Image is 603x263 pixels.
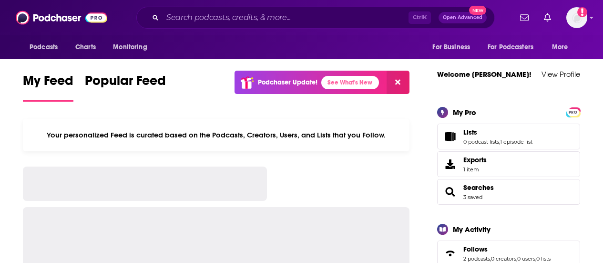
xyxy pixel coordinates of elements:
[437,124,580,149] span: Lists
[23,38,70,56] button: open menu
[567,109,579,116] span: PRO
[106,38,159,56] button: open menu
[113,41,147,54] span: Monitoring
[499,138,500,145] span: ,
[577,7,587,17] svg: Add a profile image
[567,108,579,115] a: PRO
[23,119,409,151] div: Your personalized Feed is curated based on the Podcasts, Creators, Users, and Lists that you Follow.
[463,245,488,253] span: Follows
[535,255,536,262] span: ,
[566,7,587,28] img: User Profile
[463,245,551,253] a: Follows
[516,255,517,262] span: ,
[463,194,482,200] a: 3 saved
[517,255,535,262] a: 0 users
[75,41,96,54] span: Charts
[453,225,491,234] div: My Activity
[16,9,107,27] img: Podchaser - Follow, Share and Rate Podcasts
[545,38,580,56] button: open menu
[463,128,477,137] span: Lists
[488,41,533,54] span: For Podcasters
[440,130,460,143] a: Lists
[463,183,494,192] a: Searches
[500,138,532,145] a: 1 episode list
[463,255,490,262] a: 2 podcasts
[69,38,102,56] a: Charts
[463,156,487,164] span: Exports
[136,7,495,29] div: Search podcasts, credits, & more...
[321,76,379,89] a: See What's New
[85,73,166,95] span: Popular Feed
[437,151,580,177] a: Exports
[566,7,587,28] span: Logged in as Ashley_Beenen
[439,12,487,23] button: Open AdvancedNew
[516,10,532,26] a: Show notifications dropdown
[437,179,580,205] span: Searches
[23,73,73,95] span: My Feed
[163,10,409,25] input: Search podcasts, credits, & more...
[542,70,580,79] a: View Profile
[453,108,476,117] div: My Pro
[23,73,73,102] a: My Feed
[536,255,551,262] a: 0 lists
[552,41,568,54] span: More
[463,138,499,145] a: 0 podcast lists
[440,158,460,171] span: Exports
[85,73,166,102] a: Popular Feed
[540,10,555,26] a: Show notifications dropdown
[409,11,431,24] span: Ctrl K
[443,15,482,20] span: Open Advanced
[566,7,587,28] button: Show profile menu
[481,38,547,56] button: open menu
[440,247,460,260] a: Follows
[30,41,58,54] span: Podcasts
[463,166,487,173] span: 1 item
[463,128,532,137] a: Lists
[469,6,486,15] span: New
[490,255,491,262] span: ,
[491,255,516,262] a: 0 creators
[437,70,531,79] a: Welcome [PERSON_NAME]!
[432,41,470,54] span: For Business
[426,38,482,56] button: open menu
[440,185,460,199] a: Searches
[258,78,317,86] p: Podchaser Update!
